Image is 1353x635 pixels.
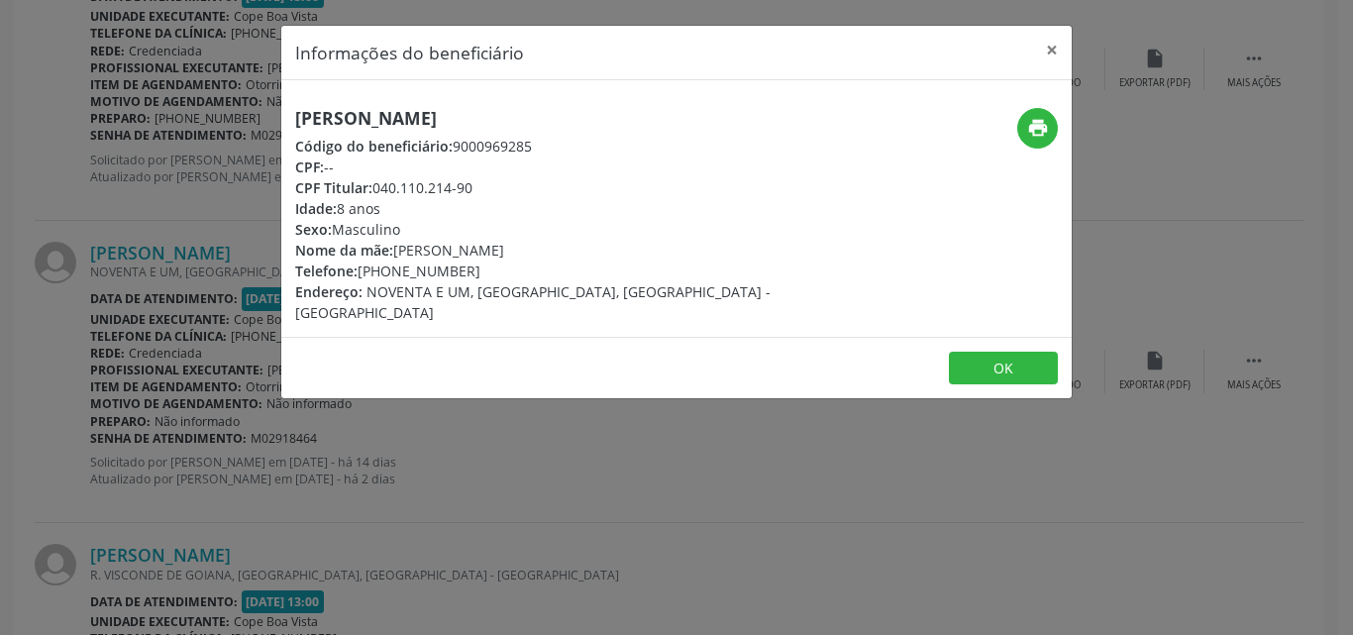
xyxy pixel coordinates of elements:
span: CPF: [295,158,324,176]
div: 9000969285 [295,136,794,157]
div: 8 anos [295,198,794,219]
span: CPF Titular: [295,178,372,197]
button: OK [949,352,1058,385]
div: 040.110.214-90 [295,177,794,198]
div: Masculino [295,219,794,240]
i: print [1027,117,1049,139]
span: Sexo: [295,220,332,239]
span: NOVENTA E UM, [GEOGRAPHIC_DATA], [GEOGRAPHIC_DATA] - [GEOGRAPHIC_DATA] [295,282,771,322]
button: print [1017,108,1058,149]
span: Telefone: [295,262,358,280]
div: [PERSON_NAME] [295,240,794,261]
span: Endereço: [295,282,363,301]
h5: [PERSON_NAME] [295,108,794,129]
span: Código do beneficiário: [295,137,453,156]
button: Close [1032,26,1072,74]
span: Idade: [295,199,337,218]
span: Nome da mãe: [295,241,393,260]
div: -- [295,157,794,177]
h5: Informações do beneficiário [295,40,524,65]
div: [PHONE_NUMBER] [295,261,794,281]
